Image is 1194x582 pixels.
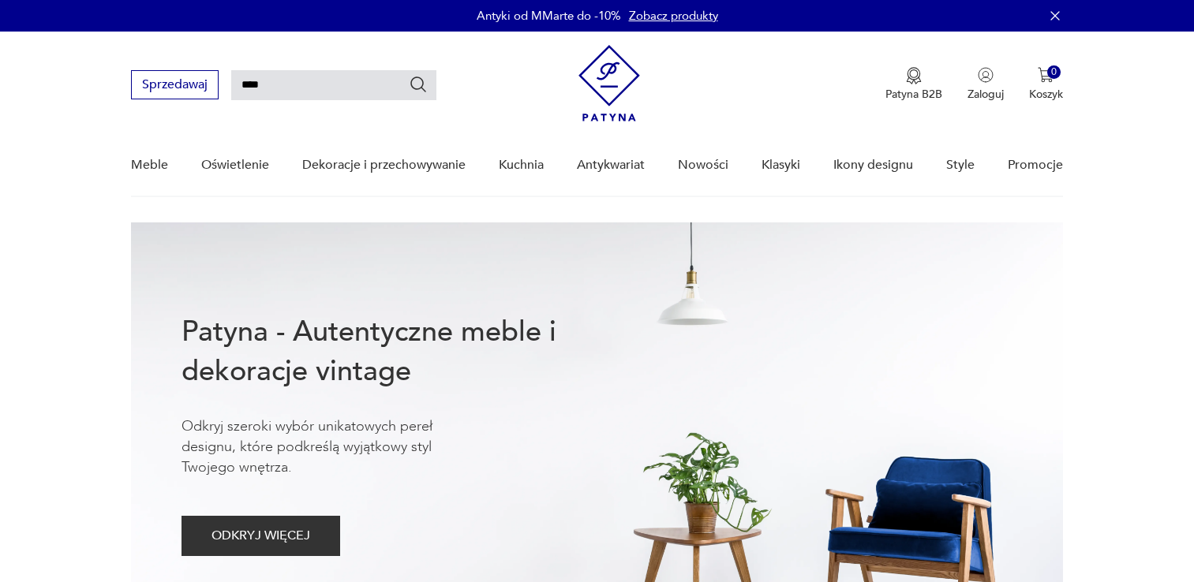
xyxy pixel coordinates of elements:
[968,87,1004,102] p: Zaloguj
[1047,65,1061,79] div: 0
[182,312,608,391] h1: Patyna - Autentyczne meble i dekoracje vintage
[1029,67,1063,102] button: 0Koszyk
[885,87,942,102] p: Patyna B2B
[629,8,718,24] a: Zobacz produkty
[1008,135,1063,196] a: Promocje
[678,135,728,196] a: Nowości
[201,135,269,196] a: Oświetlenie
[182,532,340,543] a: ODKRYJ WIĘCEJ
[477,8,621,24] p: Antyki od MMarte do -10%
[885,67,942,102] a: Ikona medaluPatyna B2B
[968,67,1004,102] button: Zaloguj
[885,67,942,102] button: Patyna B2B
[131,135,168,196] a: Meble
[762,135,800,196] a: Klasyki
[131,70,219,99] button: Sprzedawaj
[978,67,994,83] img: Ikonka użytkownika
[1038,67,1054,83] img: Ikona koszyka
[131,80,219,91] a: Sprzedawaj
[578,45,640,121] img: Patyna - sklep z meblami i dekoracjami vintage
[409,75,428,94] button: Szukaj
[946,135,975,196] a: Style
[302,135,466,196] a: Dekoracje i przechowywanie
[499,135,544,196] a: Kuchnia
[1029,87,1063,102] p: Koszyk
[906,67,922,84] img: Ikona medalu
[182,416,481,478] p: Odkryj szeroki wybór unikatowych pereł designu, które podkreślą wyjątkowy styl Twojego wnętrza.
[182,516,340,556] button: ODKRYJ WIĘCEJ
[833,135,913,196] a: Ikony designu
[577,135,645,196] a: Antykwariat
